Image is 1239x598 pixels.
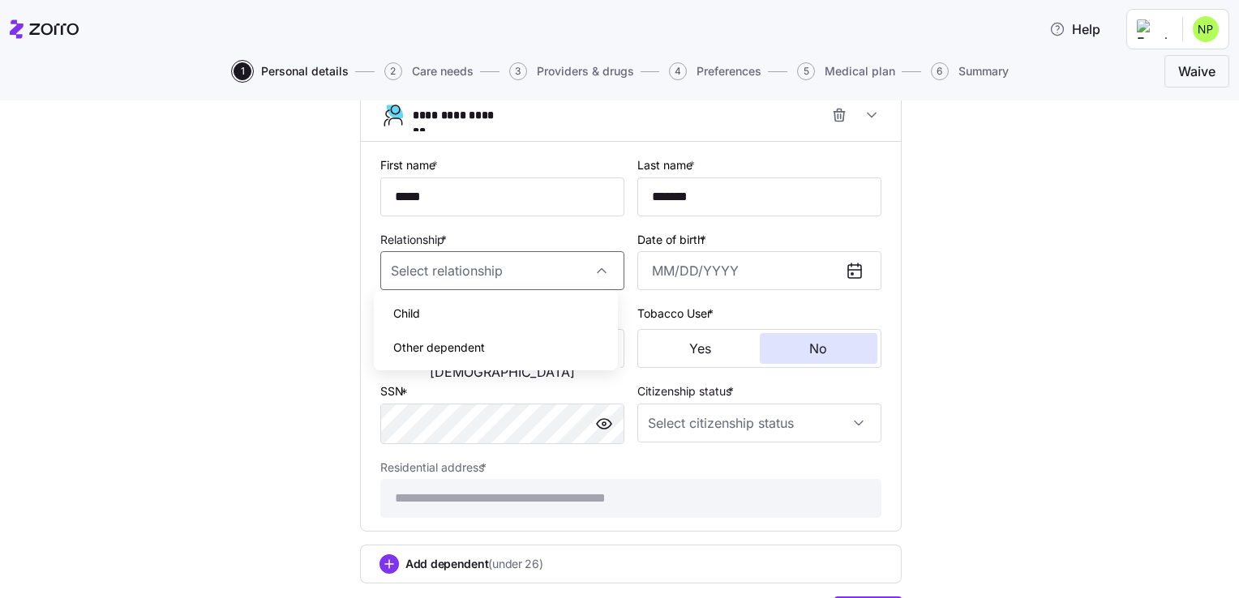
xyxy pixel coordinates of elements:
[1049,19,1100,39] span: Help
[931,62,1009,80] button: 6Summary
[697,66,761,77] span: Preferences
[637,305,717,322] label: Tobacco User
[380,251,624,290] input: Select relationship
[1036,13,1113,45] button: Help
[405,556,543,572] span: Add dependent
[1178,62,1215,81] span: Waive
[230,62,349,80] a: 1Personal details
[637,251,881,290] input: MM/DD/YYYY
[1164,55,1229,88] button: Waive
[393,339,485,357] span: Other dependent
[261,66,349,77] span: Personal details
[1193,16,1219,42] img: bdb022bc85ba0f7ffb8365259633c259
[380,231,450,249] label: Relationship
[1137,19,1169,39] img: Employer logo
[931,62,949,80] span: 6
[825,66,895,77] span: Medical plan
[537,66,634,77] span: Providers & drugs
[637,231,710,249] label: Date of birth
[380,382,411,400] label: SSN
[430,365,575,378] span: [DEMOGRAPHIC_DATA]
[509,62,634,80] button: 3Providers & drugs
[637,382,737,400] label: Citizenship status
[384,62,474,80] button: 2Care needs
[669,62,761,80] button: 4Preferences
[380,459,490,476] label: Residential address
[234,62,251,80] span: 1
[669,62,687,80] span: 4
[689,342,711,355] span: Yes
[509,62,527,80] span: 3
[637,404,881,442] input: Select citizenship status
[384,62,402,80] span: 2
[412,66,474,77] span: Care needs
[380,156,441,174] label: First name
[393,305,420,322] span: Child
[488,556,542,572] span: (under 26)
[637,156,698,174] label: Last name
[379,554,399,574] svg: add icon
[797,62,815,80] span: 5
[809,342,827,355] span: No
[234,62,349,80] button: 1Personal details
[797,62,895,80] button: 5Medical plan
[958,66,1009,77] span: Summary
